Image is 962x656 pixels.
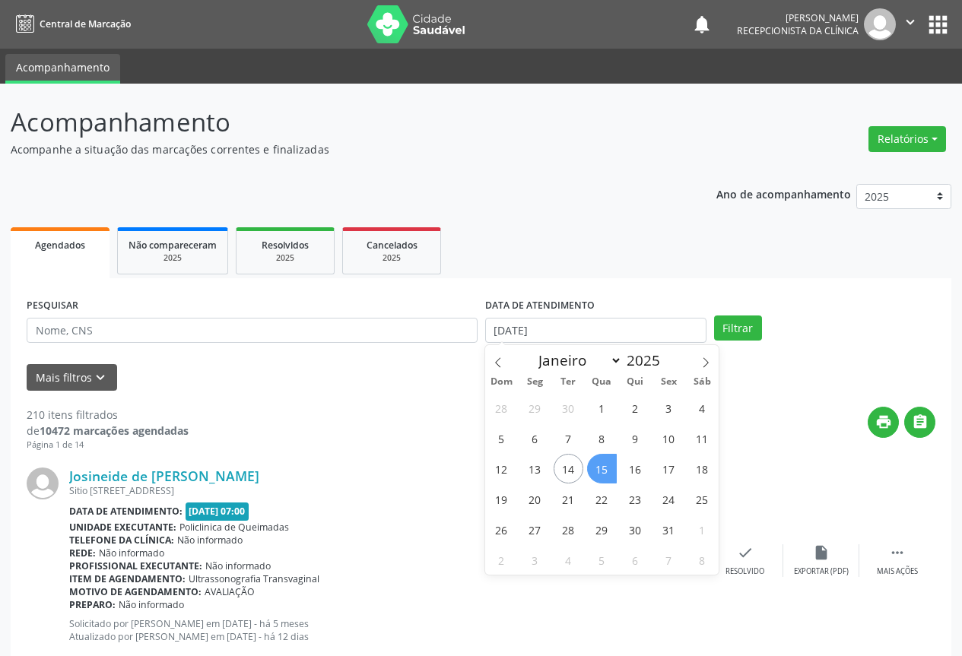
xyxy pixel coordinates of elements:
[912,414,929,430] i: 
[687,454,717,483] span: Outubro 18, 2025
[587,545,617,575] span: Novembro 5, 2025
[520,545,550,575] span: Novembro 3, 2025
[27,318,478,344] input: Nome, CNS
[27,294,78,318] label: PESQUISAR
[27,423,189,439] div: de
[92,369,109,386] i: keyboard_arrow_down
[119,598,184,611] span: Não informado
[99,547,164,559] span: Não informado
[487,393,516,423] span: Setembro 28, 2025
[794,566,849,577] div: Exportar (PDF)
[554,515,583,544] span: Outubro 28, 2025
[868,407,899,438] button: print
[654,423,684,453] span: Outubro 10, 2025
[27,364,117,391] button: Mais filtroskeyboard_arrow_down
[485,377,519,387] span: Dom
[875,414,892,430] i: print
[69,484,707,497] div: Sitio [STREET_ADDRESS]
[247,252,323,264] div: 2025
[621,454,650,483] span: Outubro 16, 2025
[554,484,583,514] span: Outubro 21, 2025
[5,54,120,84] a: Acompanhamento
[179,521,289,534] span: Policlinica de Queimadas
[877,566,918,577] div: Mais ações
[737,544,754,561] i: check
[621,393,650,423] span: Outubro 2, 2025
[186,502,249,520] span: [DATE] 07:00
[129,252,217,264] div: 2025
[354,252,430,264] div: 2025
[587,423,617,453] span: Outubro 8, 2025
[485,318,706,344] input: Selecione um intervalo
[532,350,623,371] select: Month
[27,467,59,499] img: img
[69,572,186,585] b: Item de agendamento:
[485,294,595,318] label: DATA DE ATENDIMENTO
[262,239,309,252] span: Resolvidos
[585,377,618,387] span: Qua
[518,377,551,387] span: Seg
[691,14,713,35] button: notifications
[737,11,859,24] div: [PERSON_NAME]
[654,545,684,575] span: Novembro 7, 2025
[69,505,183,518] b: Data de atendimento:
[621,484,650,514] span: Outubro 23, 2025
[864,8,896,40] img: img
[654,454,684,483] span: Outubro 17, 2025
[621,423,650,453] span: Outubro 9, 2025
[925,11,951,38] button: apps
[725,566,764,577] div: Resolvido
[35,239,85,252] span: Agendados
[487,545,516,575] span: Novembro 2, 2025
[652,377,685,387] span: Sex
[40,17,131,30] span: Central de Marcação
[520,393,550,423] span: Setembro 29, 2025
[687,393,717,423] span: Outubro 4, 2025
[551,377,585,387] span: Ter
[554,393,583,423] span: Setembro 30, 2025
[129,239,217,252] span: Não compareceram
[69,598,116,611] b: Preparo:
[520,484,550,514] span: Outubro 20, 2025
[11,141,669,157] p: Acompanhe a situação das marcações correntes e finalizadas
[587,484,617,514] span: Outubro 22, 2025
[11,103,669,141] p: Acompanhamento
[27,439,189,452] div: Página 1 de 14
[487,515,516,544] span: Outubro 26, 2025
[587,515,617,544] span: Outubro 29, 2025
[69,521,176,534] b: Unidade executante:
[205,585,255,598] span: AVALIAÇÃO
[69,534,174,547] b: Telefone da clínica:
[654,515,684,544] span: Outubro 31, 2025
[904,407,935,438] button: 
[554,545,583,575] span: Novembro 4, 2025
[554,423,583,453] span: Outubro 7, 2025
[622,350,672,370] input: Year
[205,559,271,572] span: Não informado
[177,534,243,547] span: Não informado
[487,454,516,483] span: Outubro 12, 2025
[902,14,919,30] i: 
[618,377,652,387] span: Qui
[687,484,717,514] span: Outubro 25, 2025
[69,467,259,484] a: Josineide de [PERSON_NAME]
[69,547,96,559] b: Rede:
[69,617,707,643] p: Solicitado por [PERSON_NAME] em [DATE] - há 5 meses Atualizado por [PERSON_NAME] em [DATE] - há 1...
[868,126,946,152] button: Relatórios
[520,423,550,453] span: Outubro 6, 2025
[813,544,830,561] i: insert_drive_file
[40,423,189,438] strong: 10472 marcações agendadas
[621,515,650,544] span: Outubro 30, 2025
[737,24,859,37] span: Recepcionista da clínica
[587,393,617,423] span: Outubro 1, 2025
[520,515,550,544] span: Outubro 27, 2025
[587,454,617,483] span: Outubro 15, 2025
[654,484,684,514] span: Outubro 24, 2025
[687,515,717,544] span: Novembro 1, 2025
[687,545,717,575] span: Novembro 8, 2025
[896,8,925,40] button: 
[520,454,550,483] span: Outubro 13, 2025
[621,545,650,575] span: Novembro 6, 2025
[716,184,851,203] p: Ano de acompanhamento
[11,11,131,36] a: Central de Marcação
